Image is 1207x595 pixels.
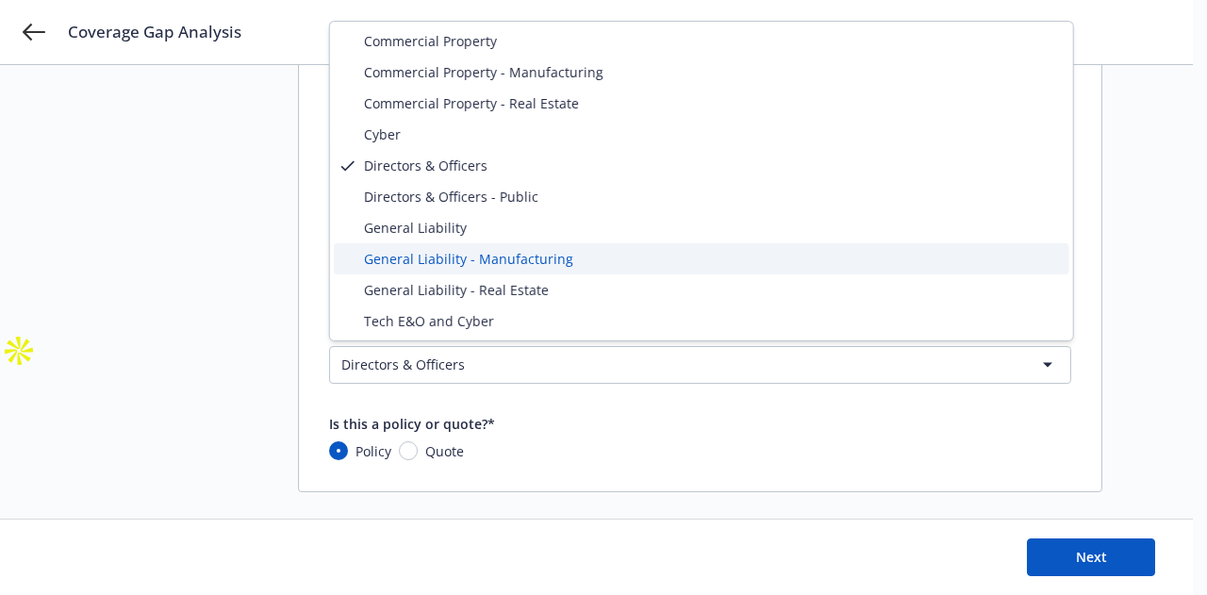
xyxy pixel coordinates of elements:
span: Commercial Property - Manufacturing [364,62,603,82]
span: General Liability - Manufacturing [364,249,573,269]
span: General Liability - Real Estate [364,280,549,300]
span: Directors & Officers [364,156,488,175]
span: Commercial Property [364,31,497,51]
span: Tech E&O and Cyber [364,311,494,331]
span: Cyber [364,124,401,144]
span: Next [1076,548,1107,566]
span: Directors & Officers - Public [364,187,538,207]
span: Commercial Property - Real Estate [364,93,579,113]
span: General Liability [364,218,467,238]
